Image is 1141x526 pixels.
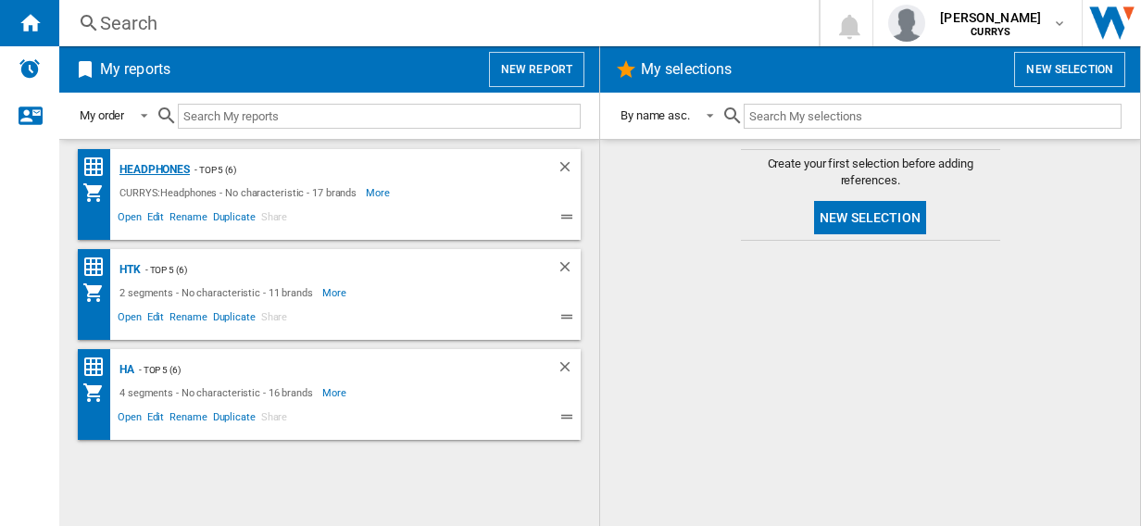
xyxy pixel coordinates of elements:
[557,358,581,382] div: Delete
[322,382,349,404] span: More
[115,258,141,282] div: HTK
[82,182,115,204] div: My Assortment
[115,382,322,404] div: 4 segments - No characteristic - 16 brands
[115,408,144,431] span: Open
[190,158,520,182] div: - top 5 (6)
[115,308,144,331] span: Open
[741,156,1000,189] span: Create your first selection before adding references.
[258,408,291,431] span: Share
[115,282,322,304] div: 2 segments - No characteristic - 11 brands
[888,5,925,42] img: profile.jpg
[322,282,349,304] span: More
[557,258,581,282] div: Delete
[115,208,144,231] span: Open
[744,104,1122,129] input: Search My selections
[210,408,258,431] span: Duplicate
[971,26,1010,38] b: CURRYS
[1014,52,1125,87] button: New selection
[115,358,134,382] div: HA
[82,356,115,379] div: Price Matrix
[80,108,124,122] div: My order
[940,8,1041,27] span: [PERSON_NAME]
[637,52,735,87] h2: My selections
[144,208,168,231] span: Edit
[96,52,174,87] h2: My reports
[258,308,291,331] span: Share
[115,158,190,182] div: Headphones
[82,282,115,304] div: My Assortment
[210,308,258,331] span: Duplicate
[489,52,584,87] button: New report
[178,104,581,129] input: Search My reports
[167,308,209,331] span: Rename
[144,308,168,331] span: Edit
[134,358,520,382] div: - top 5 (6)
[814,201,926,234] button: New selection
[82,382,115,404] div: My Assortment
[82,156,115,179] div: Price Matrix
[167,208,209,231] span: Rename
[115,182,366,204] div: CURRYS:Headphones - No characteristic - 17 brands
[19,57,41,80] img: alerts-logo.svg
[366,182,393,204] span: More
[210,208,258,231] span: Duplicate
[557,158,581,182] div: Delete
[167,408,209,431] span: Rename
[141,258,520,282] div: - top 5 (6)
[621,108,690,122] div: By name asc.
[100,10,771,36] div: Search
[258,208,291,231] span: Share
[144,408,168,431] span: Edit
[82,256,115,279] div: Price Matrix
